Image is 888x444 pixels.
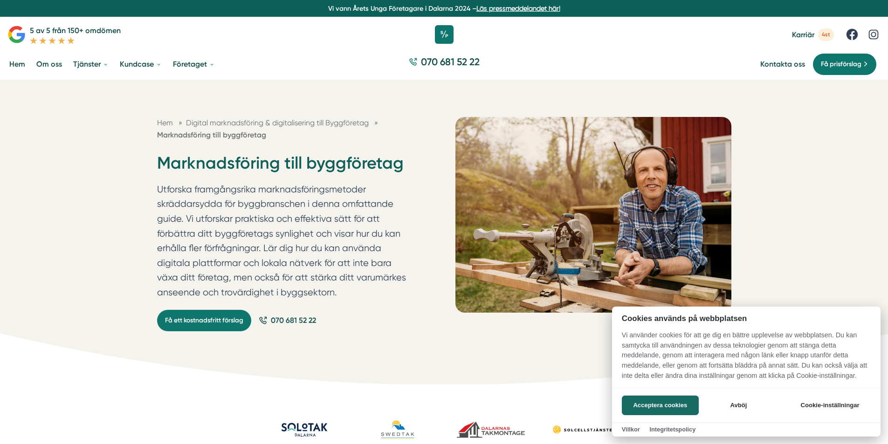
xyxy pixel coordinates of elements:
button: Cookie-inställningar [789,396,871,415]
a: Villkor [622,426,640,433]
button: Acceptera cookies [622,396,699,415]
p: Vi använder cookies för att ge dig en bättre upplevelse av webbplatsen. Du kan samtycka till anvä... [612,330,881,387]
button: Avböj [702,396,776,415]
a: Integritetspolicy [649,426,695,433]
h2: Cookies används på webbplatsen [612,314,881,323]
